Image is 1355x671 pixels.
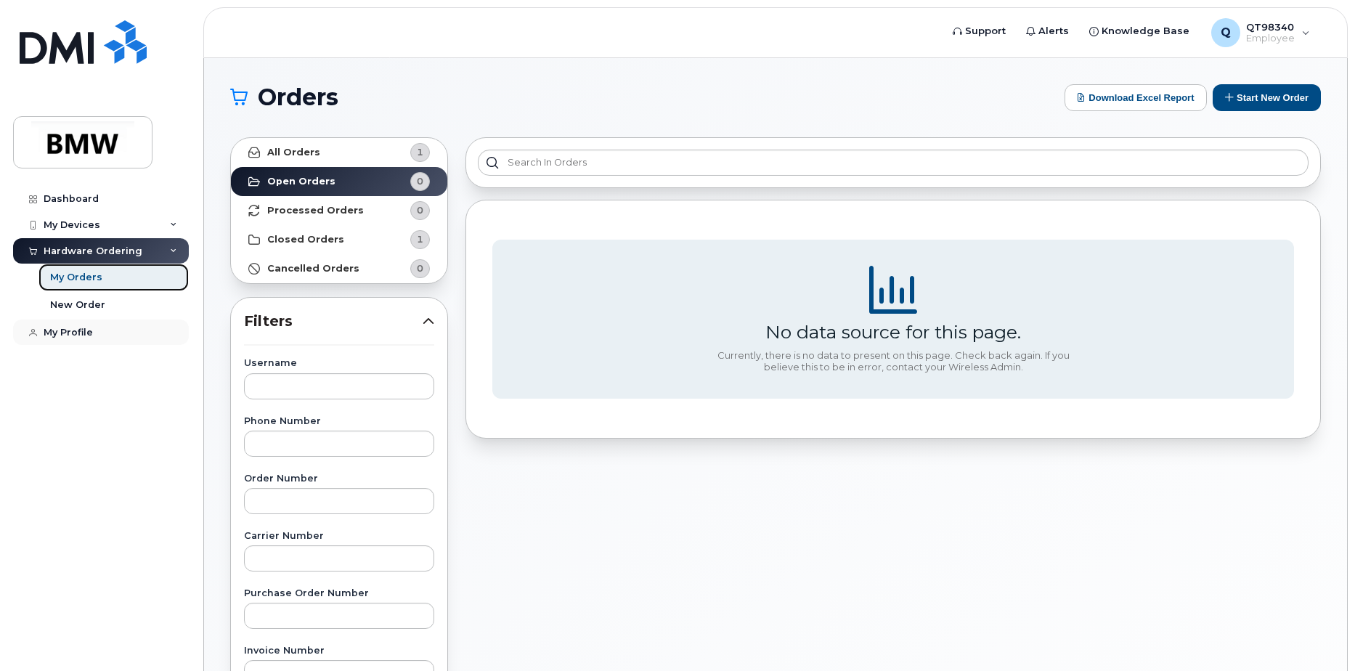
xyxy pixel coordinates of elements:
[417,174,423,188] span: 0
[244,417,434,426] label: Phone Number
[765,321,1021,343] div: No data source for this page.
[244,532,434,541] label: Carrier Number
[244,589,434,598] label: Purchase Order Number
[417,261,423,275] span: 0
[712,350,1075,373] div: Currently, there is no data to present on this page. Check back again. If you believe this to be ...
[244,474,434,484] label: Order Number
[258,86,338,108] span: Orders
[231,138,447,167] a: All Orders1
[267,234,344,245] strong: Closed Orders
[1292,608,1344,660] iframe: Messenger Launcher
[1213,84,1321,111] button: Start New Order
[231,167,447,196] a: Open Orders0
[267,205,364,216] strong: Processed Orders
[244,311,423,332] span: Filters
[267,176,335,187] strong: Open Orders
[417,232,423,246] span: 1
[267,147,320,158] strong: All Orders
[231,196,447,225] a: Processed Orders0
[417,203,423,217] span: 0
[244,646,434,656] label: Invoice Number
[231,254,447,283] a: Cancelled Orders0
[1065,84,1207,111] button: Download Excel Report
[267,263,359,274] strong: Cancelled Orders
[417,145,423,159] span: 1
[478,150,1309,176] input: Search in orders
[231,225,447,254] a: Closed Orders1
[244,359,434,368] label: Username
